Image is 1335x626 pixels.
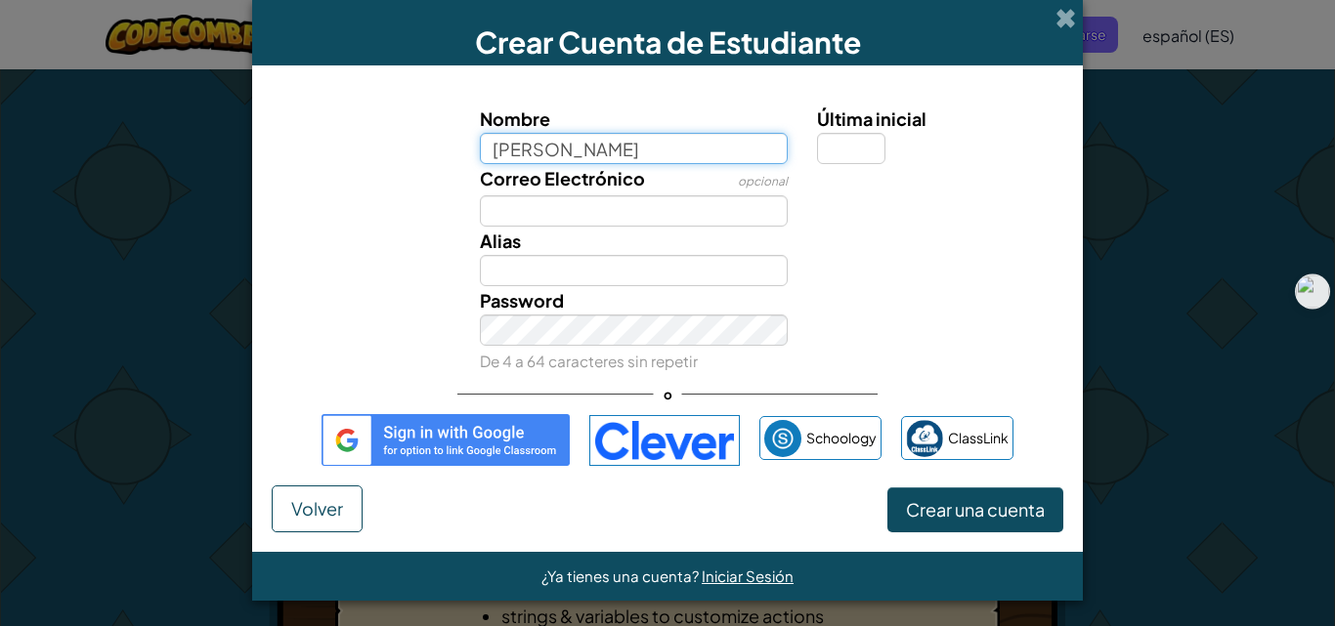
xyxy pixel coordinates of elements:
span: Volver [291,497,343,520]
span: Crear Cuenta de Estudiante [475,23,861,61]
span: Última inicial [817,107,926,130]
img: schoology.png [764,420,801,457]
span: Nombre [480,107,550,130]
span: ClassLink [948,424,1009,452]
span: opcional [738,174,788,188]
span: Password [480,289,564,312]
small: De 4 a 64 caracteres sin repetir [480,352,698,370]
button: Crear una cuenta [887,487,1063,532]
span: Schoology [806,424,877,452]
button: Volver [272,485,363,532]
img: gplus_sso_button2.svg [322,414,570,465]
span: Crear una cuenta [906,498,1045,521]
span: o [654,380,682,408]
a: Iniciar Sesión [702,566,794,585]
img: classlink-logo-small.png [906,420,943,457]
span: ¿Ya tienes una cuenta? [541,566,702,585]
img: clever-logo-blue.png [589,415,740,466]
span: Correo Electrónico [480,167,645,189]
span: Alias [480,230,521,252]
